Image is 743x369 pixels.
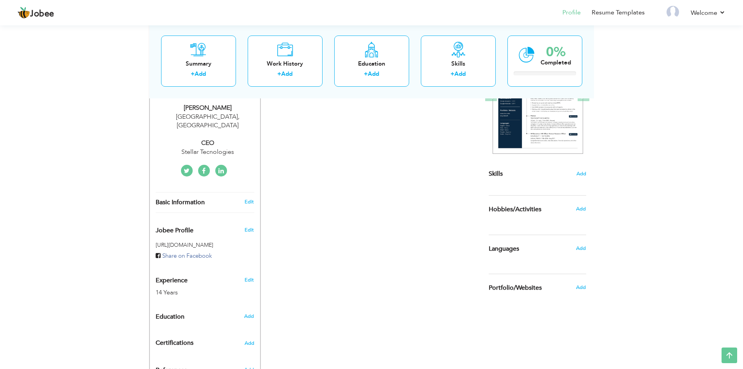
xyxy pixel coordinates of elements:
span: Hobbies/Activities [489,206,541,213]
div: Work History [254,59,316,68]
span: Edit [245,226,254,234]
div: [PERSON_NAME] [156,103,260,112]
a: Add [454,70,466,78]
a: Profile [562,8,581,17]
a: Add [195,70,206,78]
div: 14 Years [156,288,236,297]
a: Jobee [18,7,54,19]
span: Certifications [156,339,193,347]
span: Portfolio/Websites [489,285,542,292]
a: Edit [245,198,254,205]
a: Resume Templates [592,8,645,17]
span: Add [576,284,586,291]
span: Jobee [30,10,54,18]
span: Add the certifications you’ve earned. [245,340,254,346]
div: 0% [541,45,571,58]
img: jobee.io [18,7,30,19]
span: Add [576,205,586,212]
a: Welcome [691,8,725,18]
span: Add [576,245,586,252]
div: Completed [541,58,571,66]
h5: [URL][DOMAIN_NAME] [156,242,254,248]
a: Add [281,70,293,78]
div: Summary [167,59,230,68]
span: Share on Facebook [162,252,212,260]
a: Add [368,70,379,78]
div: Share your links of online work [483,274,592,301]
span: Jobee Profile [156,227,193,234]
span: Education [156,314,184,321]
img: Profile Img [667,6,679,18]
span: Experience [156,277,188,284]
label: + [450,70,454,78]
div: Education [340,59,403,68]
label: + [364,70,368,78]
a: Edit [245,276,254,283]
span: Skills [489,169,503,178]
span: Languages [489,246,519,253]
div: Show your familiar languages. [489,235,586,262]
div: Stellar Tecnologies [156,148,260,157]
div: Enhance your career by creating a custom URL for your Jobee public profile. [150,219,260,238]
div: Skills [427,59,489,68]
span: , [238,112,239,121]
div: Share some of your professional and personal interests. [483,196,592,223]
span: Basic Information [156,199,205,206]
label: + [277,70,281,78]
span: Add [244,313,254,320]
div: [GEOGRAPHIC_DATA] [GEOGRAPHIC_DATA] [156,112,260,130]
label: + [191,70,195,78]
span: Add [576,170,586,178]
div: Add your educational degree. [156,309,254,324]
div: CEO [156,139,260,148]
